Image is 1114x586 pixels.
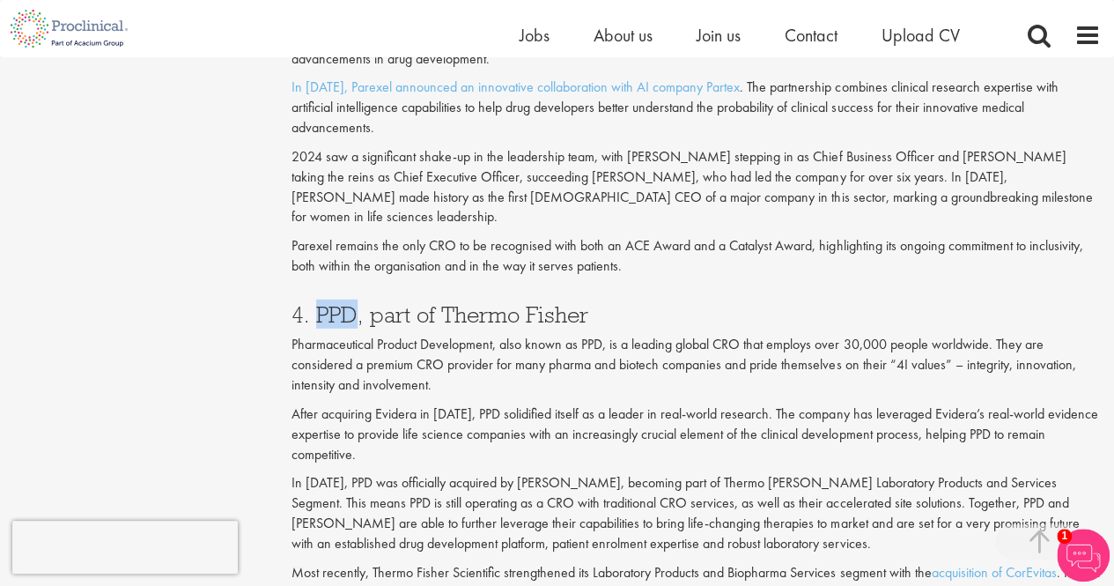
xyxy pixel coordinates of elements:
a: About us [594,24,653,47]
a: acquisition of CorEvitas [931,563,1056,582]
a: Join us [697,24,741,47]
p: . The partnership combines clinical research expertise with artificial intelligence capabilities ... [291,78,1101,138]
p: 2024 saw a significant shake-up in the leadership team, with [PERSON_NAME] stepping in as Chief B... [291,147,1101,227]
p: Parexel remains the only CRO to be recognised with both an ACE Award and a Catalyst Award, highli... [291,236,1101,277]
a: In [DATE], Parexel announced an innovative collaboration with AI company Partex [291,78,740,96]
h3: 4. PPD, part of Thermo Fisher [291,303,1101,326]
p: After acquiring Evidera in [DATE], PPD solidified itself as a leader in real-world research. The ... [291,404,1101,465]
span: 1 [1057,529,1072,544]
iframe: reCAPTCHA [12,521,238,574]
a: Jobs [520,24,550,47]
img: Chatbot [1057,529,1110,582]
a: Contact [785,24,837,47]
p: In [DATE], PPD was officially acquired by [PERSON_NAME], becoming part of Thermo [PERSON_NAME] La... [291,473,1101,553]
a: Upload CV [882,24,960,47]
p: Pharmaceutical Product Development, also known as PPD, is a leading global CRO that employs over ... [291,335,1101,396]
